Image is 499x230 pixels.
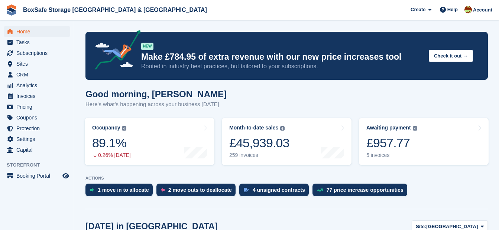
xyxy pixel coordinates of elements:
a: menu [4,37,70,47]
div: Occupancy [92,125,120,131]
a: 4 unsigned contracts [239,184,312,200]
span: Protection [16,123,61,134]
span: Pricing [16,102,61,112]
img: icon-info-grey-7440780725fd019a000dd9b08b2336e03edf1995a4989e88bcd33f0948082b44.svg [413,126,417,131]
div: Awaiting payment [366,125,411,131]
span: Analytics [16,80,61,91]
span: Create [411,6,425,13]
a: menu [4,102,70,112]
img: move_ins_to_allocate_icon-fdf77a2bb77ea45bf5b3d319d69a93e2d87916cf1d5bf7949dd705db3b84f3ca.svg [90,188,94,192]
div: 0.26% [DATE] [92,152,131,158]
span: Storefront [7,161,74,169]
span: Invoices [16,91,61,101]
span: Coupons [16,112,61,123]
a: BoxSafe Storage [GEOGRAPHIC_DATA] & [GEOGRAPHIC_DATA] [20,4,210,16]
img: Kim [464,6,472,13]
p: Here's what's happening across your business [DATE] [85,100,227,109]
div: £957.77 [366,135,417,151]
a: Occupancy 89.1% 0.26% [DATE] [85,118,214,165]
div: 4 unsigned contracts [253,187,305,193]
span: Capital [16,145,61,155]
a: Month-to-date sales £45,939.03 259 invoices [222,118,351,165]
img: price-adjustments-announcement-icon-8257ccfd72463d97f412b2fc003d46551f7dbcb40ab6d574587a9cd5c0d94... [89,30,141,72]
img: move_outs_to_deallocate_icon-f764333ba52eb49d3ac5e1228854f67142a1ed5810a6f6cc68b1a99e826820c5.svg [161,188,165,192]
div: 259 invoices [229,152,289,158]
img: stora-icon-8386f47178a22dfd0bd8f6a31ec36ba5ce8667c1dd55bd0f319d3a0aa187defe.svg [6,4,17,16]
img: price_increase_opportunities-93ffe204e8149a01c8c9dc8f82e8f89637d9d84a8eef4429ea346261dce0b2c0.svg [317,188,323,192]
img: icon-info-grey-7440780725fd019a000dd9b08b2336e03edf1995a4989e88bcd33f0948082b44.svg [122,126,126,131]
div: 5 invoices [366,152,417,158]
a: Preview store [61,171,70,180]
a: 2 move outs to deallocate [156,184,239,200]
span: CRM [16,69,61,80]
div: 77 price increase opportunities [327,187,404,193]
img: contract_signature_icon-13c848040528278c33f63329250d36e43548de30e8caae1d1a13099fd9432cc5.svg [244,188,249,192]
span: Home [16,26,61,37]
a: menu [4,59,70,69]
a: menu [4,26,70,37]
div: 89.1% [92,135,131,151]
span: Settings [16,134,61,144]
span: Tasks [16,37,61,47]
button: Check it out → [429,50,473,62]
div: Month-to-date sales [229,125,278,131]
span: Help [447,6,458,13]
a: menu [4,123,70,134]
p: Make £784.95 of extra revenue with our new price increases tool [141,52,423,62]
span: Subscriptions [16,48,61,58]
div: NEW [141,43,153,50]
span: Booking Portal [16,171,61,181]
h1: Good morning, [PERSON_NAME] [85,89,227,99]
img: icon-info-grey-7440780725fd019a000dd9b08b2336e03edf1995a4989e88bcd33f0948082b44.svg [280,126,285,131]
a: menu [4,91,70,101]
div: £45,939.03 [229,135,289,151]
p: ACTIONS [85,176,488,181]
span: Sites [16,59,61,69]
a: 77 price increase opportunities [312,184,411,200]
a: menu [4,145,70,155]
div: 2 move outs to deallocate [168,187,232,193]
a: Awaiting payment £957.77 5 invoices [359,118,489,165]
a: menu [4,134,70,144]
a: menu [4,112,70,123]
a: menu [4,48,70,58]
a: menu [4,80,70,91]
a: menu [4,171,70,181]
p: Rooted in industry best practices, but tailored to your subscriptions. [141,62,423,70]
div: 1 move in to allocate [98,187,149,193]
a: menu [4,69,70,80]
a: 1 move in to allocate [85,184,156,200]
span: Account [473,6,492,14]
